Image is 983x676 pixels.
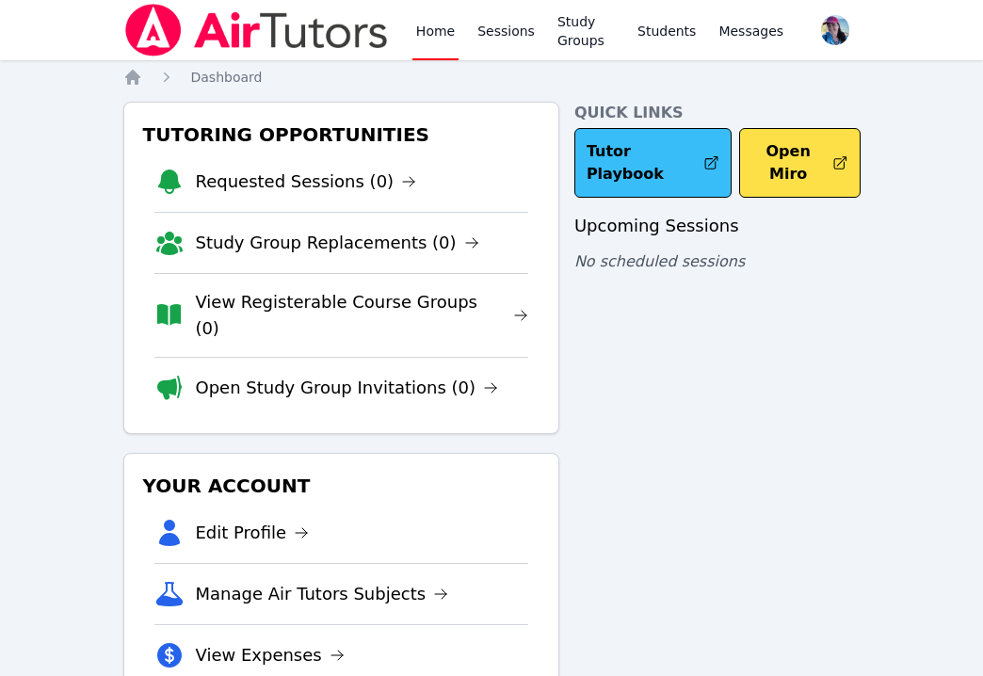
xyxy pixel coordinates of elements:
[574,252,745,270] span: No scheduled sessions
[123,4,390,56] img: Air Tutors
[574,102,861,124] h4: Quick Links
[123,68,861,87] nav: Breadcrumb
[139,118,543,152] h3: Tutoring Opportunities
[195,289,528,342] a: View Registerable Course Groups (0)
[196,520,310,546] a: Edit Profile
[574,213,861,239] h3: Upcoming Sessions
[739,128,860,198] button: Open Miro
[196,375,499,401] a: Open Study Group Invitations (0)
[718,22,783,40] span: Messages
[191,70,263,85] span: Dashboard
[574,128,733,198] a: Tutor Playbook
[196,169,417,195] a: Requested Sessions (0)
[196,642,345,668] a: View Expenses
[196,581,449,607] a: Manage Air Tutors Subjects
[139,469,543,503] h3: Your Account
[196,230,479,256] a: Study Group Replacements (0)
[191,68,263,87] a: Dashboard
